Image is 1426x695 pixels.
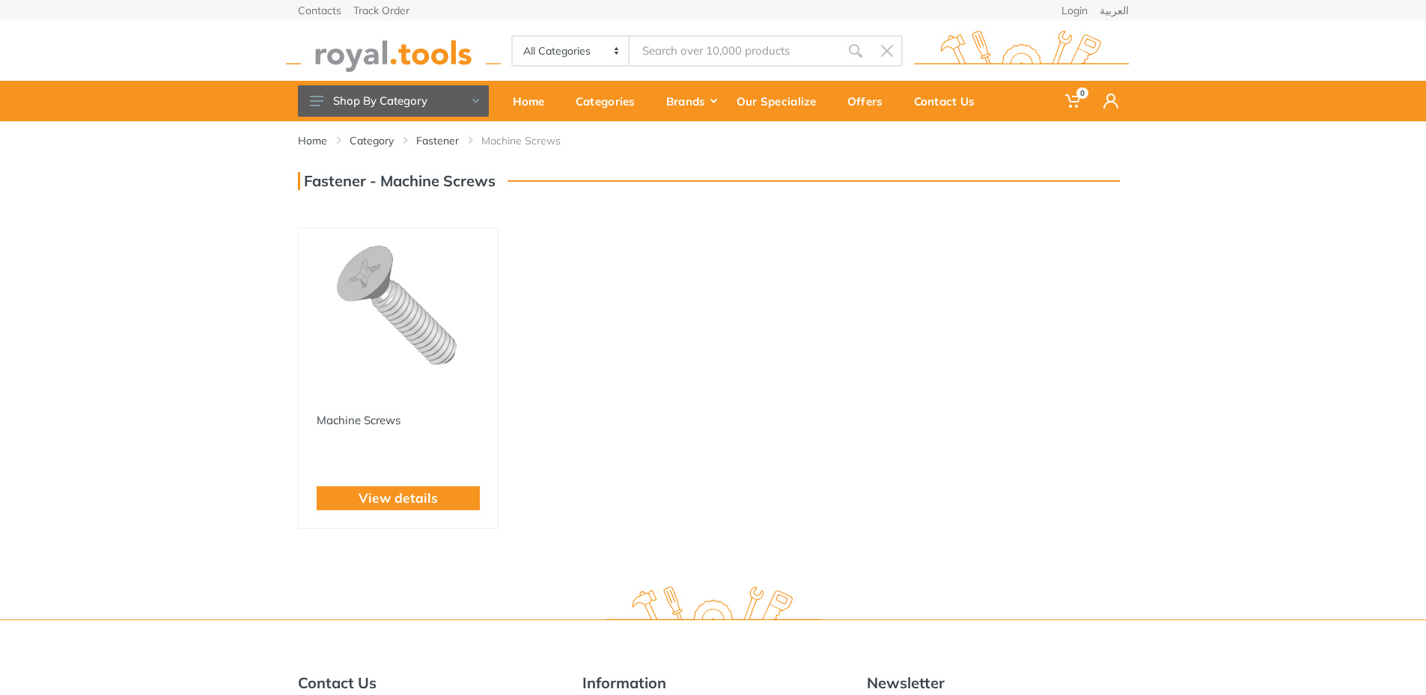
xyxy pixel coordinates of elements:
a: Contact Us [904,81,996,121]
h3: Fastener - Machine Screws [298,172,496,190]
a: Login [1061,5,1088,16]
img: 1.webp [317,386,348,412]
a: Home [298,133,327,148]
h5: Contact Us [298,674,560,692]
a: Category [350,133,394,148]
a: Contacts [298,5,341,16]
a: Offers [837,81,904,121]
div: Contact Us [904,85,996,117]
div: Brands [656,85,726,117]
h5: Newsletter [867,674,1129,692]
div: Categories [565,85,656,117]
a: View details [359,489,438,508]
nav: breadcrumb [298,133,1129,148]
select: Category [513,37,630,65]
a: Machine Screws [317,413,400,427]
img: royal.tools Logo [286,31,501,72]
img: Royal Tools - Machine Screws [312,242,485,371]
img: royal.tools Logo [606,587,820,628]
input: Site search [630,35,839,67]
a: Our Specialize [726,81,837,121]
span: 0 [1076,88,1088,99]
div: Our Specialize [726,85,837,117]
a: العربية [1100,5,1129,16]
a: Home [502,81,565,121]
button: Shop By Category [298,85,489,117]
a: Fastener [416,133,459,148]
a: Track Order [353,5,409,16]
a: Categories [565,81,656,121]
a: 0 [1055,81,1093,121]
img: royal.tools Logo [914,31,1129,72]
li: Machine Screws [481,133,583,148]
div: Offers [837,85,904,117]
h5: Information [582,674,844,692]
div: Home [502,85,565,117]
